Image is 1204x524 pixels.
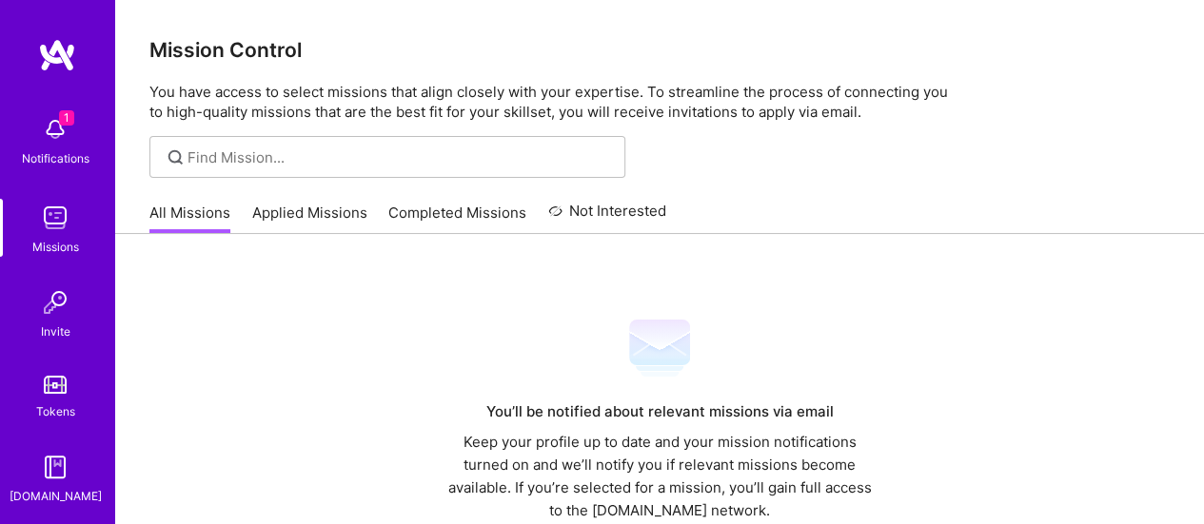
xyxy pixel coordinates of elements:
div: You’ll be notified about relevant missions via email [440,400,879,423]
div: Tokens [36,401,75,421]
img: guide book [36,448,74,486]
div: [DOMAIN_NAME] [10,486,102,506]
div: Invite [41,321,70,341]
a: Not Interested [548,200,667,234]
img: logo [38,38,76,72]
img: Invite [36,283,74,321]
a: All Missions [149,203,230,234]
a: Completed Missions [388,203,526,234]
p: You have access to select missions that align closely with your expertise. To streamline the proc... [149,82,1170,122]
img: Mail [629,318,690,378]
input: Find Mission... [188,147,611,167]
img: bell [36,110,74,148]
div: Missions [32,237,79,257]
div: Notifications [22,148,89,168]
a: Applied Missions [252,203,367,234]
h3: Mission Control [149,38,1170,62]
i: icon SearchGrey [165,146,187,168]
img: tokens [44,376,67,394]
span: 1 [59,110,74,126]
img: teamwork [36,199,74,237]
div: Keep your profile up to date and your mission notifications turned on and we’ll notify you if rel... [440,431,879,522]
